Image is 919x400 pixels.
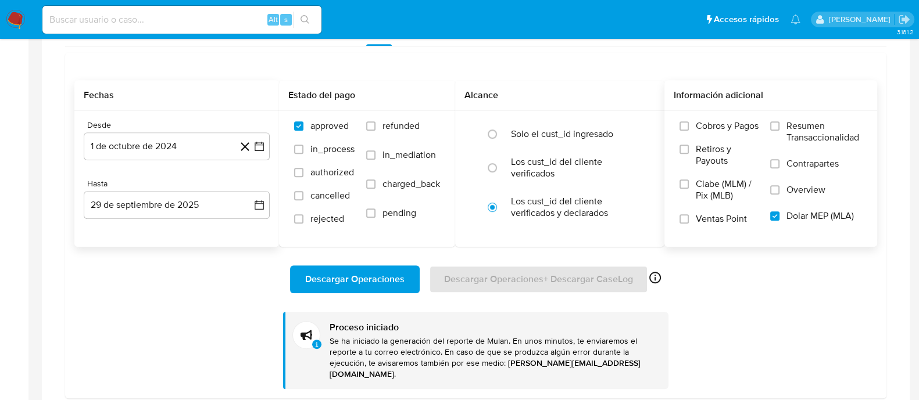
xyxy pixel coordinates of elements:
a: Notificaciones [791,15,800,24]
a: Salir [898,13,910,26]
span: Accesos rápidos [714,13,779,26]
p: milagros.cisterna@mercadolibre.com [828,14,894,25]
span: Alt [269,14,278,25]
button: search-icon [293,12,317,28]
span: s [284,14,288,25]
input: Buscar usuario o caso... [42,12,321,27]
span: 3.161.2 [896,27,913,37]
